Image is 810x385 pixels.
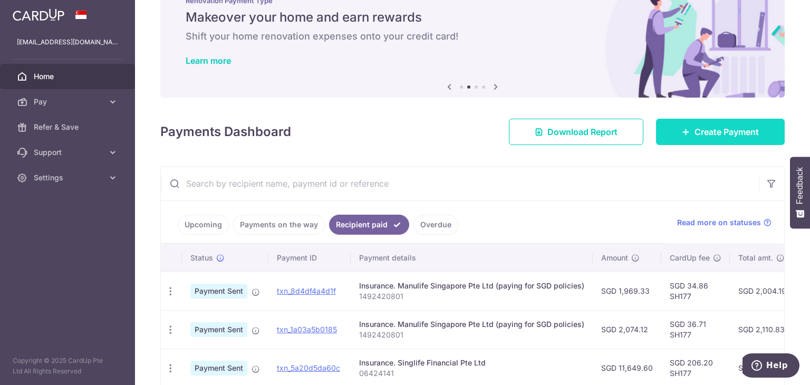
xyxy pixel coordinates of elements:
h6: Shift your home renovation expenses onto your credit card! [186,30,759,43]
a: Create Payment [656,119,785,145]
a: Upcoming [178,215,229,235]
a: txn_1a03a5b0185 [277,325,337,334]
iframe: Opens a widget where you can find more information [742,353,799,380]
input: Search by recipient name, payment id or reference [161,167,759,200]
span: Refer & Save [34,122,103,132]
td: SGD 1,969.33 [593,272,661,310]
span: Status [190,253,213,263]
a: Recipient paid [329,215,409,235]
span: Payment Sent [190,361,247,376]
div: Insurance. Manulife Singapore Pte Ltd (paying for SGD policies) [359,319,584,330]
p: 06424141 [359,368,584,379]
a: txn_8d4df4a4d1f [277,286,336,295]
a: Download Report [509,119,643,145]
button: Feedback - Show survey [790,157,810,228]
span: CardUp fee [670,253,710,263]
h4: Payments Dashboard [160,122,291,141]
img: CardUp [13,8,64,21]
td: SGD 34.86 SH177 [661,272,730,310]
p: 1492420801 [359,291,584,302]
h5: Makeover your home and earn rewards [186,9,759,26]
a: txn_5a20d5da60c [277,363,340,372]
span: Home [34,71,103,82]
td: SGD 2,074.12 [593,310,661,349]
span: Total amt. [738,253,773,263]
span: Create Payment [695,126,759,138]
th: Payment ID [268,244,351,272]
span: Payment Sent [190,284,247,299]
p: 1492420801 [359,330,584,340]
span: Pay [34,97,103,107]
td: SGD 2,110.83 [730,310,797,349]
td: SGD 2,004.19 [730,272,797,310]
th: Payment details [351,244,593,272]
div: Insurance. Manulife Singapore Pte Ltd (paying for SGD policies) [359,281,584,291]
a: Learn more [186,55,231,66]
td: SGD 36.71 SH177 [661,310,730,349]
span: Amount [601,253,628,263]
a: Read more on statuses [677,217,772,228]
a: Payments on the way [233,215,325,235]
div: Insurance. Singlife Financial Pte Ltd [359,358,584,368]
p: [EMAIL_ADDRESS][DOMAIN_NAME] [17,37,118,47]
span: Download Report [547,126,618,138]
span: Support [34,147,103,158]
span: Settings [34,172,103,183]
span: Feedback [795,167,805,204]
span: Read more on statuses [677,217,761,228]
a: Overdue [413,215,458,235]
span: Payment Sent [190,322,247,337]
